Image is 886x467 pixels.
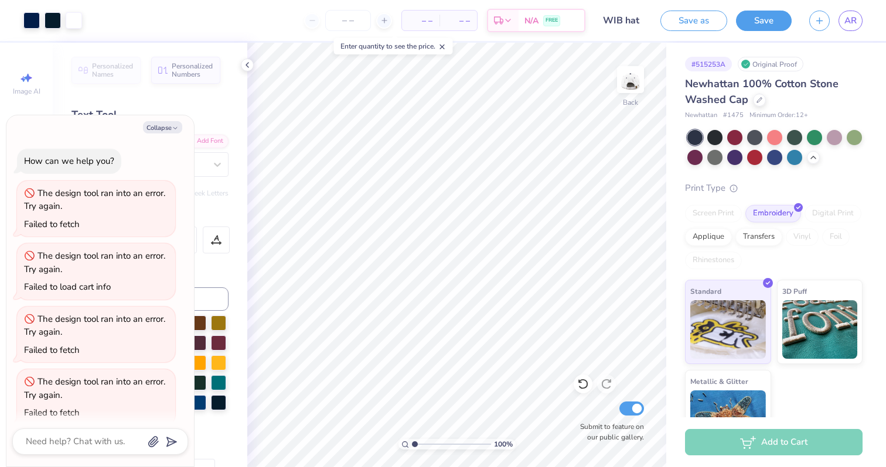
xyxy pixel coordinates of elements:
span: FREE [546,16,558,25]
div: Rhinestones [685,252,742,269]
div: Failed to fetch [24,407,80,418]
div: Print Type [685,181,863,195]
span: AR [844,14,857,28]
div: Transfers [735,228,782,246]
button: Save [736,11,792,31]
img: 3D Puff [782,300,858,359]
div: Digital Print [805,205,861,222]
span: Image AI [13,87,40,96]
div: Embroidery [745,205,801,222]
div: The design tool ran into an error. Try again. [24,313,165,338]
button: Save as [660,11,727,31]
div: Back [623,97,638,108]
div: # 515253A [685,57,732,71]
span: – – [409,15,432,27]
div: Failed to fetch [24,344,80,356]
a: AR [839,11,863,31]
div: Screen Print [685,205,742,222]
div: Foil [822,228,850,246]
span: Standard [690,285,721,297]
span: Minimum Order: 12 + [749,111,808,121]
span: – – [447,15,470,27]
div: The design tool ran into an error. Try again. [24,376,165,401]
span: Metallic & Glitter [690,375,748,387]
div: Vinyl [786,228,819,246]
span: Personalized Names [92,62,134,78]
div: Enter quantity to see the price. [334,38,453,54]
span: Newhattan 100% Cotton Stone Washed Cap [685,77,839,107]
input: – – [325,10,371,31]
div: Applique [685,228,732,246]
input: Untitled Design [594,9,652,32]
div: Text Tool [71,107,229,123]
div: Failed to load cart info [24,281,111,293]
span: Personalized Numbers [172,62,213,78]
img: Back [619,68,642,91]
span: N/A [524,15,539,27]
div: Add Font [182,135,229,148]
img: Standard [690,300,766,359]
span: # 1475 [723,111,744,121]
div: The design tool ran into an error. Try again. [24,250,165,275]
label: Submit to feature on our public gallery. [574,421,644,442]
button: Collapse [143,121,182,133]
img: Metallic & Glitter [690,390,766,449]
div: How can we help you? [24,155,114,167]
div: Original Proof [738,57,803,71]
div: The design tool ran into an error. Try again. [24,187,165,212]
span: 3D Puff [782,285,807,297]
span: 100 % [494,439,513,449]
span: Newhattan [685,111,717,121]
div: Failed to fetch [24,218,80,230]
